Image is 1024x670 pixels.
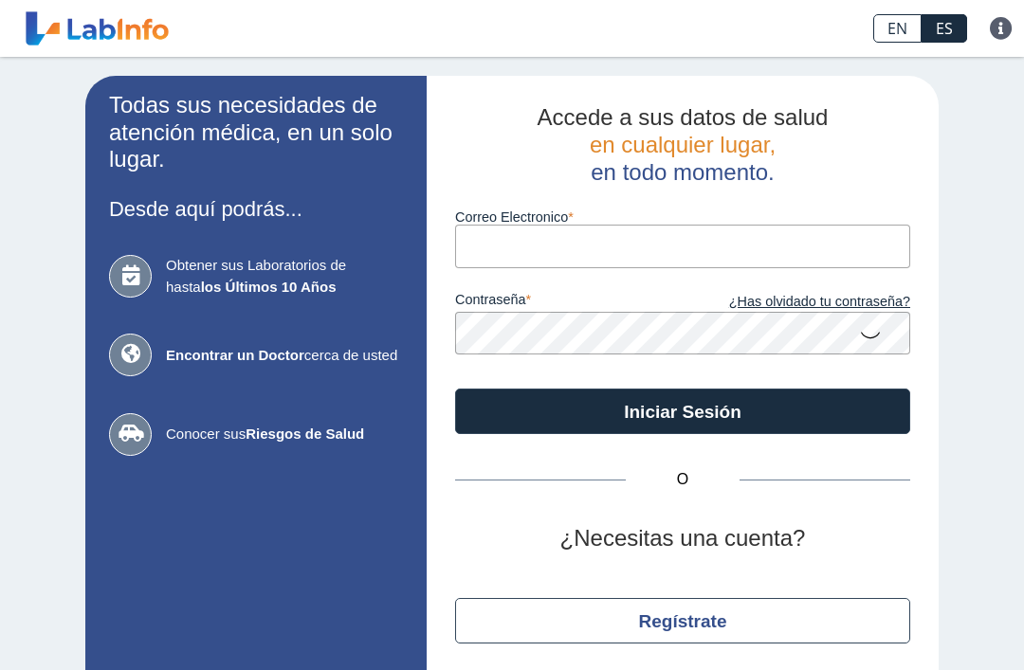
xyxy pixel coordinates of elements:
label: contraseña [455,292,683,313]
b: Riesgos de Salud [246,426,364,442]
span: Accede a sus datos de salud [538,104,829,130]
a: ES [922,14,967,43]
button: Regístrate [455,598,910,643]
span: en cualquier lugar, [590,132,776,157]
a: ¿Has olvidado tu contraseña? [683,292,910,313]
label: Correo Electronico [455,209,910,225]
h2: Todas sus necesidades de atención médica, en un solo lugar. [109,92,403,173]
a: EN [873,14,922,43]
span: Conocer sus [166,424,403,445]
span: Obtener sus Laboratorios de hasta [166,255,403,298]
h2: ¿Necesitas una cuenta? [455,525,910,552]
span: en todo momento. [591,159,774,185]
b: los Últimos 10 Años [201,279,337,295]
span: O [626,468,740,491]
h3: Desde aquí podrás... [109,197,403,221]
button: Iniciar Sesión [455,389,910,434]
b: Encontrar un Doctor [166,347,304,363]
span: cerca de usted [166,345,403,367]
